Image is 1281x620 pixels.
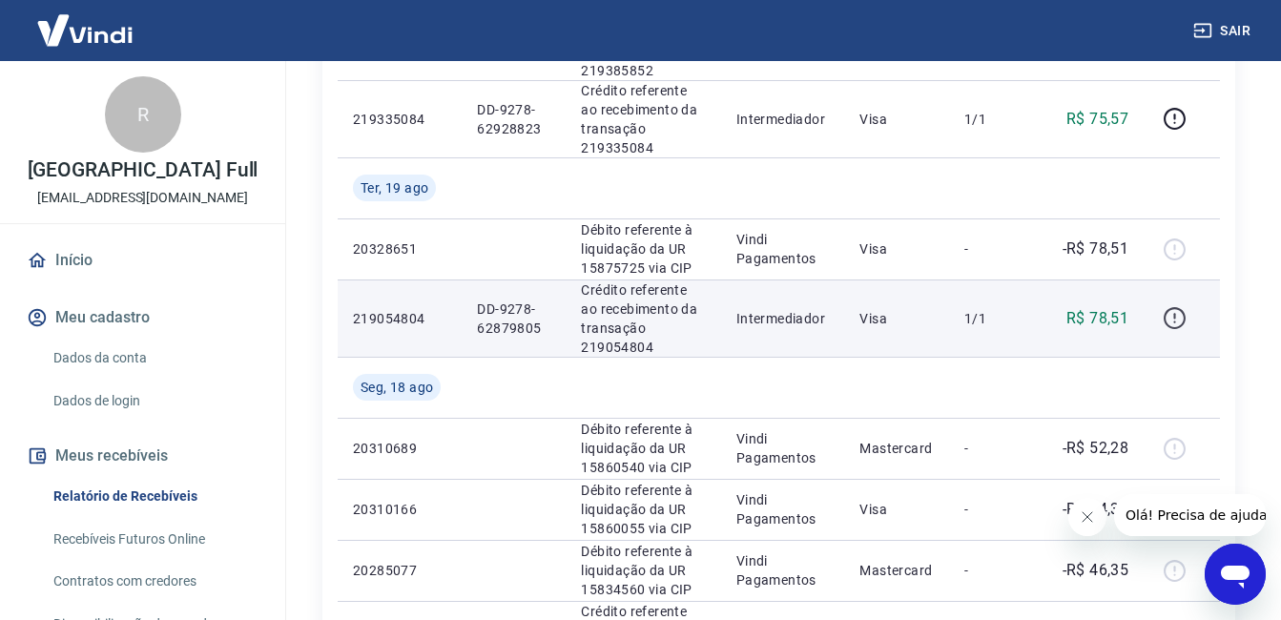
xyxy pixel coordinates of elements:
span: Seg, 18 ago [361,378,433,397]
iframe: Botão para abrir a janela de mensagens [1205,544,1266,605]
p: 1/1 [964,110,1021,129]
p: 20285077 [353,561,446,580]
p: Débito referente à liquidação da UR 15860055 via CIP [581,481,705,538]
p: [EMAIL_ADDRESS][DOMAIN_NAME] [37,188,248,208]
p: Mastercard [859,439,934,458]
p: 219054804 [353,309,446,328]
p: 219335084 [353,110,446,129]
iframe: Fechar mensagem [1068,498,1106,536]
p: Débito referente à liquidação da UR 15875725 via CIP [581,220,705,278]
img: Vindi [23,1,147,59]
button: Meus recebíveis [23,435,262,477]
p: Intermediador [736,309,830,328]
div: R [105,76,181,153]
span: Olá! Precisa de ajuda? [11,13,160,29]
button: Meu cadastro [23,297,262,339]
span: Ter, 19 ago [361,178,428,197]
p: DD-9278-62879805 [477,300,550,338]
p: 20310689 [353,439,446,458]
p: Débito referente à liquidação da UR 15834560 via CIP [581,542,705,599]
a: Relatório de Recebíveis [46,477,262,516]
p: Vindi Pagamentos [736,230,830,268]
p: 20328651 [353,239,446,258]
a: Dados da conta [46,339,262,378]
p: 20310166 [353,500,446,519]
iframe: Mensagem da empresa [1114,494,1266,536]
p: Vindi Pagamentos [736,429,830,467]
p: Visa [859,309,934,328]
p: - [964,239,1021,258]
a: Dados de login [46,382,262,421]
p: -R$ 84,30 [1063,498,1129,521]
p: R$ 78,51 [1066,307,1128,330]
p: Crédito referente ao recebimento da transação 219054804 [581,280,705,357]
p: Visa [859,110,934,129]
p: DD-9278-62928823 [477,100,550,138]
p: -R$ 52,28 [1063,437,1129,460]
p: Visa [859,500,934,519]
p: -R$ 78,51 [1063,238,1129,260]
p: R$ 75,57 [1066,108,1128,131]
p: Crédito referente ao recebimento da transação 219335084 [581,81,705,157]
p: - [964,561,1021,580]
p: - [964,500,1021,519]
p: Vindi Pagamentos [736,551,830,589]
a: Início [23,239,262,281]
p: Intermediador [736,110,830,129]
p: Mastercard [859,561,934,580]
p: 1/1 [964,309,1021,328]
button: Sair [1189,13,1258,49]
p: Débito referente à liquidação da UR 15860540 via CIP [581,420,705,477]
p: - [964,439,1021,458]
a: Recebíveis Futuros Online [46,520,262,559]
p: Visa [859,239,934,258]
p: Vindi Pagamentos [736,490,830,528]
p: [GEOGRAPHIC_DATA] Full [28,160,258,180]
p: -R$ 46,35 [1063,559,1129,582]
a: Contratos com credores [46,562,262,601]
